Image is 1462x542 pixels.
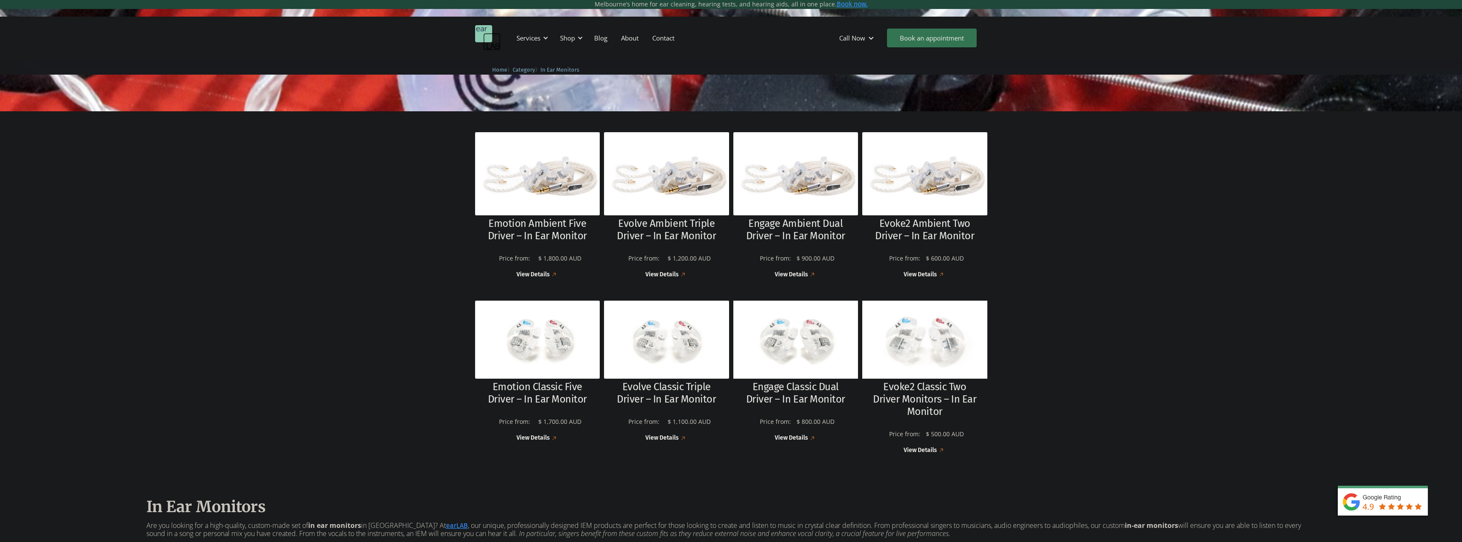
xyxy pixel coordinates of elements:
[492,65,513,74] li: 〉
[604,132,729,215] img: Evolve Ambient Triple Driver – In Ear Monitor
[775,271,808,278] div: View Details
[511,25,551,51] div: Services
[604,132,729,279] a: Evolve Ambient Triple Driver – In Ear MonitorEvolve Ambient Triple Driver – In Ear MonitorPrice f...
[513,67,535,73] span: Category
[517,435,550,442] div: View Details
[742,217,850,242] h2: Engage Ambient Dual Driver – In Ear Monitor
[871,381,979,417] h2: Evoke2 Classic Two Driver Monitors – In Ear Monitor
[613,381,721,406] h2: Evolve Classic Triple Driver – In Ear Monitor
[839,34,865,42] div: Call Now
[475,132,600,215] img: Emotion Ambient Five Driver – In Ear Monitor
[475,301,600,379] img: Emotion Classic Five Driver – In Ear Monitor
[475,301,600,442] a: Emotion Classic Five Driver – In Ear MonitorEmotion Classic Five Driver – In Ear MonitorPrice fro...
[732,300,860,380] img: Engage Classic Dual Driver – In Ear Monitor
[904,447,937,454] div: View Details
[887,29,977,47] a: Book an appointment
[513,65,540,74] li: 〉
[668,255,711,262] p: $ 1,200.00 AUD
[446,522,468,530] a: earLAB
[538,255,581,262] p: $ 1,800.00 AUD
[475,132,600,279] a: Emotion Ambient Five Driver – In Ear MonitorEmotion Ambient Five Driver – In Ear MonitorPrice fro...
[555,25,585,51] div: Shop
[517,271,550,278] div: View Details
[862,132,987,279] a: Evoke2 Ambient Two Driver – In Ear MonitorEvoke2 Ambient Two Driver – In Ear MonitorPrice from:$ ...
[645,435,679,442] div: View Details
[742,381,850,406] h2: Engage Classic Dual Driver – In Ear Monitor
[540,67,579,73] span: In Ear Monitors
[797,418,835,426] p: $ 800.00 AUD
[733,132,858,215] img: Engage Ambient Dual Driver – In Ear Monitor
[756,255,794,262] p: Price from:
[308,521,361,530] strong: in ear monitors
[645,26,681,50] a: Contact
[517,34,540,42] div: Services
[493,255,536,262] p: Price from:
[886,431,924,438] p: Price from:
[668,418,711,426] p: $ 1,100.00 AUD
[832,25,883,51] div: Call Now
[926,255,964,262] p: $ 600.00 AUD
[604,301,729,379] img: Evolve Classic Triple Driver – In Ear Monitor
[1125,521,1178,530] strong: in-ear monitors
[484,217,592,242] h2: Emotion Ambient Five Driver – In Ear Monitor
[614,26,645,50] a: About
[493,418,536,426] p: Price from:
[513,65,535,73] a: Category
[604,301,729,442] a: Evolve Classic Triple Driver – In Ear MonitorEvolve Classic Triple Driver – In Ear MonitorPrice f...
[492,67,507,73] span: Home
[645,271,679,278] div: View Details
[733,132,858,279] a: Engage Ambient Dual Driver – In Ear MonitorEngage Ambient Dual Driver – In Ear MonitorPrice from:...
[862,301,987,455] a: Evoke2 Classic Two Driver Monitors – In Ear MonitorEvoke2 Classic Two Driver Monitors – In Ear Mo...
[560,34,575,42] div: Shop
[622,255,665,262] p: Price from:
[756,418,794,426] p: Price from:
[475,25,501,51] a: home
[904,271,937,278] div: View Details
[733,301,858,442] a: Engage Classic Dual Driver – In Ear MonitorEngage Classic Dual Driver – In Ear MonitorPrice from:...
[871,217,979,242] h2: Evoke2 Ambient Two Driver – In Ear Monitor
[516,529,951,538] em: . In particular, singers benefit from these custom fits as they reduce external noise and enhance...
[797,255,835,262] p: $ 900.00 AUD
[492,65,507,73] a: Home
[587,26,614,50] a: Blog
[538,418,581,426] p: $ 1,700.00 AUD
[862,132,987,215] img: Evoke2 Ambient Two Driver – In Ear Monitor
[622,418,665,426] p: Price from:
[484,381,592,406] h2: Emotion Classic Five Driver – In Ear Monitor
[858,298,992,382] img: Evoke2 Classic Two Driver Monitors – In Ear Monitor
[146,497,266,516] strong: In Ear Monitors
[926,431,964,438] p: $ 500.00 AUD
[540,65,579,73] a: In Ear Monitors
[613,217,721,242] h2: Evolve Ambient Triple Driver – In Ear Monitor
[146,522,1316,538] p: Are you looking for a high-quality, custom-made set of in [GEOGRAPHIC_DATA]? At , our unique, pro...
[775,435,808,442] div: View Details
[886,255,924,262] p: Price from:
